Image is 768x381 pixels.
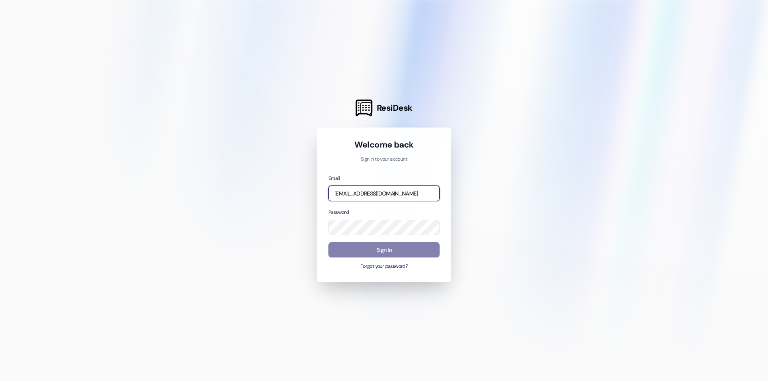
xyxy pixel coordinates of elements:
label: Password [328,209,349,215]
p: Sign in to your account [328,156,440,163]
label: Email [328,175,340,182]
h1: Welcome back [328,139,440,150]
span: ResiDesk [377,102,412,114]
button: Sign In [328,242,440,258]
input: name@example.com [328,186,440,201]
button: Forgot your password? [328,263,440,270]
img: ResiDesk Logo [356,100,372,116]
